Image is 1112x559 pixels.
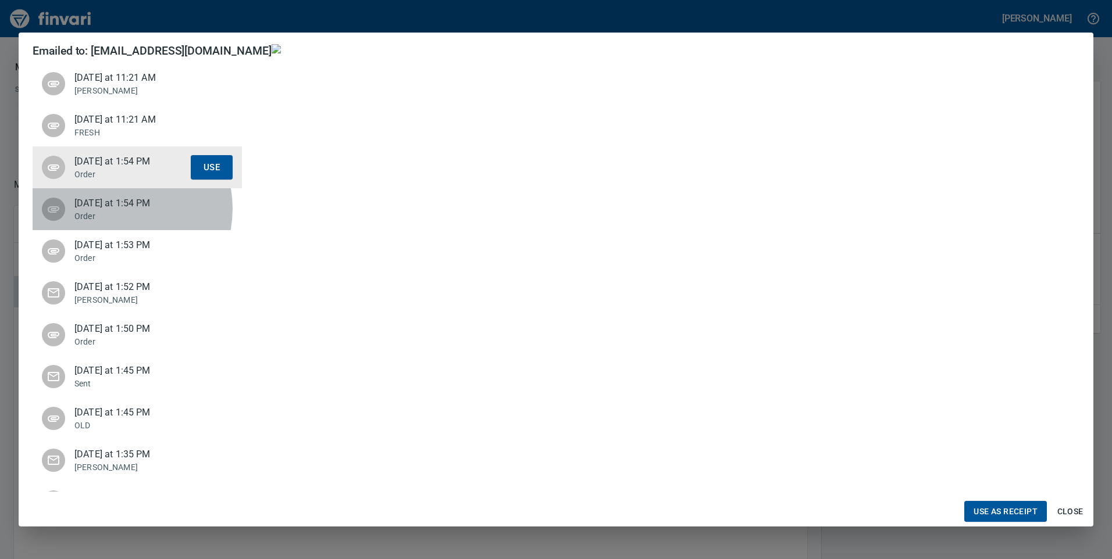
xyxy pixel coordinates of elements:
[1052,501,1089,522] button: Close
[74,406,191,420] span: [DATE] at 1:45 PM
[74,364,191,378] span: [DATE] at 1:45 PM
[33,105,242,146] div: [DATE] at 11:21 AMFRESH
[33,44,272,58] h4: Emailed to: [EMAIL_ADDRESS][DOMAIN_NAME]
[74,378,191,389] p: Sent
[974,504,1038,519] span: Use as Receipt
[74,461,191,473] p: [PERSON_NAME]
[74,71,191,85] span: [DATE] at 11:21 AM
[33,188,242,230] div: [DATE] at 1:54 PMOrder
[74,210,191,222] p: Order
[204,160,220,175] span: Use
[1056,504,1084,519] span: Close
[33,356,242,397] div: [DATE] at 1:45 PMSent
[74,113,191,127] span: [DATE] at 11:21 AM
[74,489,191,503] span: [DATE] at 1:34 PM
[964,501,1047,522] button: Use as Receipt
[74,447,191,461] span: [DATE] at 1:35 PM
[33,439,242,481] div: [DATE] at 1:35 PM[PERSON_NAME]
[33,230,242,272] div: [DATE] at 1:53 PMOrder
[74,252,191,264] p: Order
[74,294,191,306] p: [PERSON_NAME]
[33,397,242,439] div: [DATE] at 1:45 PMOLD
[272,44,1079,53] img: receipts%2Ftapani%2F2025-09-24%2FY25zNUE7hFNub98lOfxe4lQoLy93__R8PClizQPPXwyZQzubRVD.jpg
[33,272,242,314] div: [DATE] at 1:52 PM[PERSON_NAME]
[74,280,191,294] span: [DATE] at 1:52 PM
[74,85,191,96] p: [PERSON_NAME]
[191,155,233,180] button: Use
[74,196,191,210] span: [DATE] at 1:54 PM
[74,336,191,347] p: Order
[33,63,242,105] div: [DATE] at 11:21 AM[PERSON_NAME]
[33,314,242,356] div: [DATE] at 1:50 PMOrder
[33,481,242,523] div: [DATE] at 1:34 PM[DOMAIN_NAME]
[74,420,191,431] p: OLD
[74,322,191,336] span: [DATE] at 1:50 PM
[74,127,191,138] p: FRESH
[74,238,191,252] span: [DATE] at 1:53 PM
